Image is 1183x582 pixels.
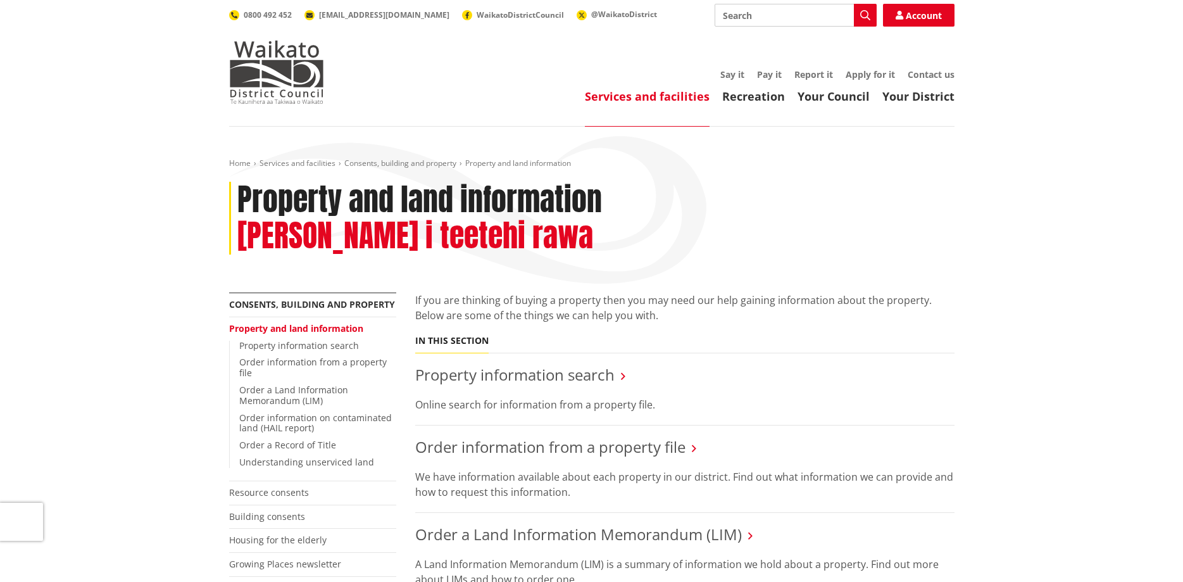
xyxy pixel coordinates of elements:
a: Contact us [908,68,955,80]
a: Consents, building and property [344,158,456,168]
p: Online search for information from a property file. [415,397,955,412]
a: Consents, building and property [229,298,395,310]
a: Order a Land Information Memorandum (LIM) [415,524,742,545]
a: Order information from a property file [415,436,685,457]
a: Order a Land Information Memorandum (LIM) [239,384,348,407]
a: Resource consents [229,486,309,498]
a: Apply for it [846,68,895,80]
span: WaikatoDistrictCouncil [477,9,564,20]
a: Housing for the elderly [229,534,327,546]
span: @WaikatoDistrict [591,9,657,20]
input: Search input [715,4,877,27]
a: 0800 492 452 [229,9,292,20]
span: 0800 492 452 [244,9,292,20]
a: Property information search [239,339,359,351]
a: Order a Record of Title [239,439,336,451]
a: Order information from a property file [239,356,387,379]
a: Your Council [798,89,870,104]
a: Growing Places newsletter [229,558,341,570]
a: Services and facilities [585,89,710,104]
a: Order information on contaminated land (HAIL report) [239,412,392,434]
h2: [PERSON_NAME] i teetehi rawa [237,218,593,255]
a: Account [883,4,955,27]
h1: Property and land information [237,182,602,218]
a: Understanding unserviced land [239,456,374,468]
a: Say it [720,68,744,80]
a: Your District [882,89,955,104]
nav: breadcrumb [229,158,955,169]
a: Home [229,158,251,168]
a: Building consents [229,510,305,522]
p: If you are thinking of buying a property then you may need our help gaining information about the... [415,293,955,323]
h5: In this section [415,336,489,346]
a: Pay it [757,68,782,80]
img: Waikato District Council - Te Kaunihera aa Takiwaa o Waikato [229,41,324,104]
a: WaikatoDistrictCouncil [462,9,564,20]
a: Recreation [722,89,785,104]
a: Report it [794,68,833,80]
a: @WaikatoDistrict [577,9,657,20]
span: Property and land information [465,158,571,168]
p: We have information available about each property in our district. Find out what information we c... [415,469,955,500]
a: Services and facilities [260,158,335,168]
a: [EMAIL_ADDRESS][DOMAIN_NAME] [304,9,449,20]
a: Property information search [415,364,615,385]
span: [EMAIL_ADDRESS][DOMAIN_NAME] [319,9,449,20]
a: Property and land information [229,322,363,334]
